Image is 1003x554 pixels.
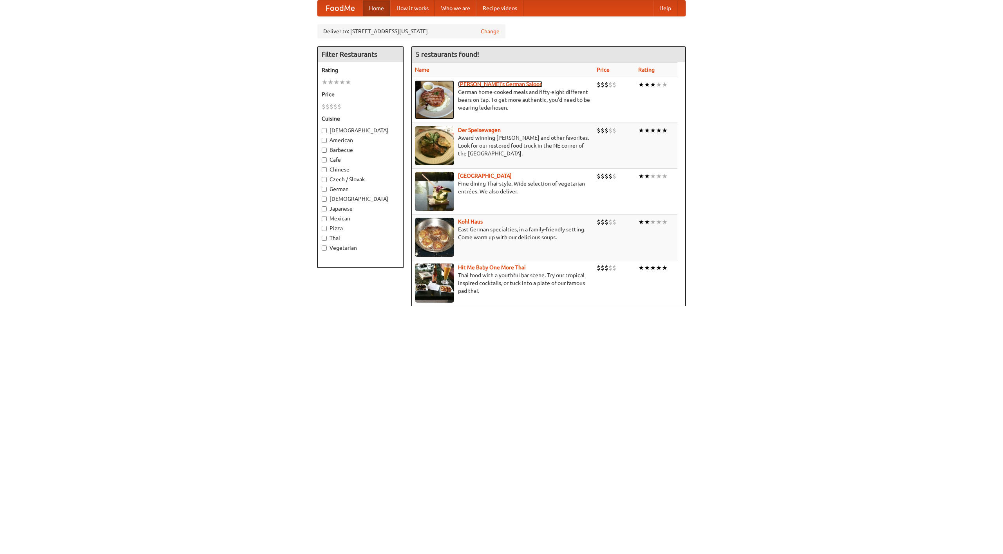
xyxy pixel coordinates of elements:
a: [GEOGRAPHIC_DATA] [458,173,512,179]
p: East German specialties, in a family-friendly setting. Come warm up with our delicious soups. [415,226,590,241]
li: ★ [333,78,339,87]
li: ★ [638,263,644,272]
li: $ [601,172,605,180]
li: $ [597,263,601,272]
li: ★ [644,126,650,135]
li: ★ [644,218,650,226]
label: [DEMOGRAPHIC_DATA] [322,126,399,134]
li: ★ [656,172,662,180]
li: ★ [662,218,668,226]
h5: Rating [322,66,399,74]
li: ★ [656,218,662,226]
p: German home-cooked meals and fifty-eight different beers on tap. To get more authentic, you'd nee... [415,88,590,112]
li: ★ [656,80,662,89]
li: ★ [662,263,668,272]
li: $ [333,102,337,111]
a: Recipe videos [476,0,523,16]
a: Who we are [435,0,476,16]
li: $ [597,172,601,180]
p: Thai food with a youthful bar scene. Try our tropical inspired cocktails, or tuck into a plate of... [415,271,590,295]
li: ★ [638,218,644,226]
h4: Filter Restaurants [318,47,403,62]
li: $ [612,126,616,135]
li: ★ [322,78,328,87]
label: Vegetarian [322,244,399,252]
li: $ [605,126,608,135]
li: ★ [638,80,644,89]
li: ★ [650,263,656,272]
a: Price [597,67,610,73]
li: $ [337,102,341,111]
li: $ [605,218,608,226]
label: American [322,136,399,144]
b: Hit Me Baby One More Thai [458,264,526,271]
li: ★ [644,263,650,272]
li: $ [601,263,605,272]
p: Fine dining Thai-style. Wide selection of vegetarian entrées. We also deliver. [415,180,590,195]
li: ★ [650,80,656,89]
label: Thai [322,234,399,242]
a: [PERSON_NAME]'s German Saloon [458,81,543,87]
input: American [322,138,327,143]
li: $ [597,126,601,135]
label: Cafe [322,156,399,164]
li: ★ [662,80,668,89]
label: Czech / Slovak [322,175,399,183]
li: $ [601,218,605,226]
input: Japanese [322,206,327,211]
label: Chinese [322,166,399,173]
a: How it works [390,0,435,16]
a: Rating [638,67,655,73]
li: $ [605,172,608,180]
a: Der Speisewagen [458,127,501,133]
div: Deliver to: [STREET_ADDRESS][US_STATE] [317,24,505,38]
input: Mexican [322,216,327,221]
input: Thai [322,236,327,241]
input: Vegetarian [322,245,327,251]
li: $ [612,80,616,89]
input: [DEMOGRAPHIC_DATA] [322,128,327,133]
li: $ [601,126,605,135]
li: $ [608,80,612,89]
label: Barbecue [322,146,399,154]
li: ★ [644,80,650,89]
li: ★ [662,126,668,135]
li: $ [608,172,612,180]
a: Change [481,27,500,35]
input: [DEMOGRAPHIC_DATA] [322,197,327,202]
a: Help [653,0,677,16]
li: $ [605,263,608,272]
li: ★ [662,172,668,180]
li: $ [608,126,612,135]
li: ★ [345,78,351,87]
li: ★ [656,263,662,272]
li: ★ [644,172,650,180]
label: German [322,185,399,193]
h5: Price [322,90,399,98]
a: Kohl Haus [458,218,483,225]
input: Cafe [322,157,327,162]
img: speisewagen.jpg [415,126,454,165]
p: Award-winning [PERSON_NAME] and other favorites. Look for our restored food truck in the NE corne... [415,134,590,157]
input: Pizza [322,226,327,231]
label: [DEMOGRAPHIC_DATA] [322,195,399,203]
li: $ [597,218,601,226]
li: $ [612,263,616,272]
label: Japanese [322,205,399,213]
input: German [322,187,327,192]
li: $ [608,263,612,272]
img: esthers.jpg [415,80,454,119]
li: ★ [656,126,662,135]
a: FoodMe [318,0,363,16]
li: $ [605,80,608,89]
li: ★ [650,126,656,135]
li: $ [608,218,612,226]
li: ★ [638,172,644,180]
li: $ [597,80,601,89]
a: Home [363,0,390,16]
li: $ [601,80,605,89]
